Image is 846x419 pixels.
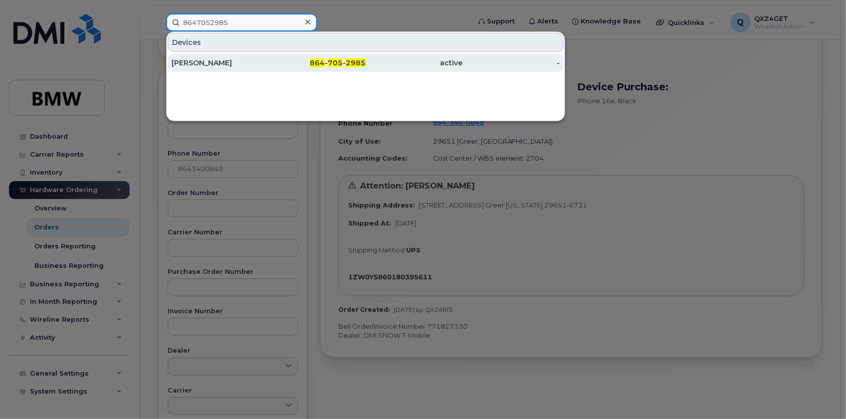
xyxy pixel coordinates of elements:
[366,58,463,68] div: active
[168,54,564,72] a: [PERSON_NAME]864-705-2985active-
[346,58,366,67] span: 2985
[172,58,269,68] div: [PERSON_NAME]
[269,58,366,68] div: - -
[803,376,839,412] iframe: Messenger Launcher
[166,13,317,31] input: Find something...
[168,33,564,52] div: Devices
[328,58,343,67] span: 705
[463,58,560,68] div: -
[310,58,325,67] span: 864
